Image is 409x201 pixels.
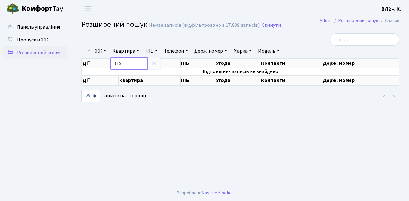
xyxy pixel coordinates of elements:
a: Марка [231,46,254,56]
img: logo.png [6,3,19,15]
b: Комфорт [22,4,52,14]
a: Панель управління [3,21,67,33]
span: Розширений пошук [81,19,147,30]
th: Дії [82,59,119,68]
th: Держ. номер [322,59,399,68]
a: Квартира [110,46,142,56]
a: Розширений пошук [3,46,67,59]
a: ПІБ [143,46,160,56]
a: Massive Kinetic [202,190,231,196]
button: Переключити навігацію [80,4,96,14]
a: Телефон [161,46,190,56]
a: Модель [255,46,282,56]
th: Контакти [260,59,322,68]
td: Відповідних записів не знайдено [82,68,399,75]
a: Admin [320,17,332,24]
th: Контакти [260,76,322,85]
div: Немає записів (відфільтровано з 17,839 записів). [149,22,260,28]
span: Розширений пошук [17,49,62,56]
th: Держ. номер [322,76,399,85]
th: ПІБ [181,59,215,68]
span: Пропуск в ЖК [17,36,48,43]
a: ЖК [92,46,109,56]
a: Держ. номер [192,46,229,56]
a: Скинути [262,22,281,28]
nav: breadcrumb [310,14,409,27]
a: Пропуск в ЖК [3,33,67,46]
a: ВЛ2 -. К. [382,5,401,13]
span: Таун [22,4,67,14]
th: Угода [215,76,260,85]
th: Квартира [119,76,181,85]
th: Угода [215,59,260,68]
li: Список [378,17,399,24]
th: ПІБ [181,76,215,85]
label: записів на сторінці [81,90,146,102]
b: ВЛ2 -. К. [382,5,401,12]
div: Розроблено . [177,190,232,197]
th: Дії [82,76,119,85]
input: Пошук... [330,33,399,46]
a: Розширений пошук [338,17,378,24]
select: записів на сторінці [81,90,100,102]
span: Панель управління [17,24,60,31]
